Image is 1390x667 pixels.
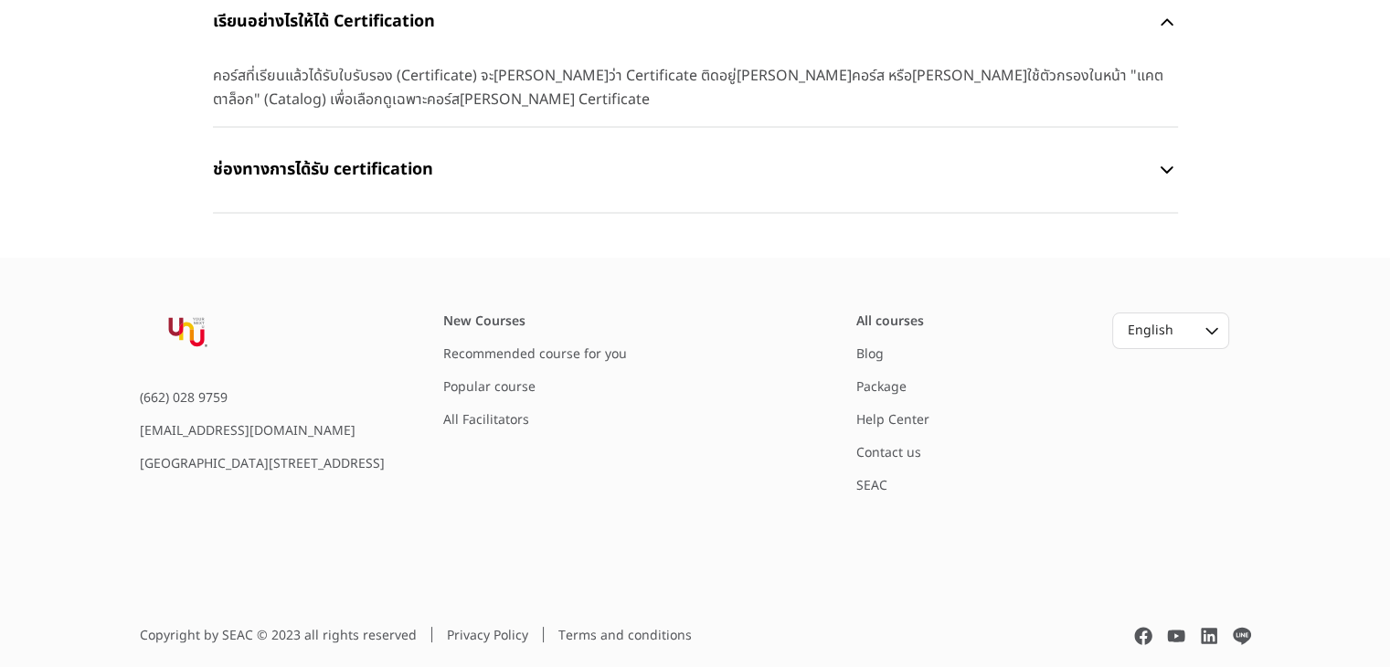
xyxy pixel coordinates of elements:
[856,344,884,364] a: Blog
[140,389,385,408] div: (662) 028 9759
[447,627,528,645] a: Privacy Policy
[213,143,1157,197] p: ช่องทางการได้รับ certification
[856,377,907,397] a: Package
[856,443,921,462] a: Contact us
[140,627,417,645] span: Copyright by SEAC © 2023 all rights reserved
[443,377,536,397] a: Popular course
[213,64,1178,111] span: คอร์สที่เรียนแล้วได้รับใบรับรอง (Certificate) จะ[PERSON_NAME]ว่า Certificate ติดอยู่[PERSON_NAME]...
[558,627,692,645] a: Terms and conditions
[213,143,1178,197] button: ช่องทางการได้รับ certification
[140,422,385,440] div: [EMAIL_ADDRESS][DOMAIN_NAME]
[856,410,929,429] a: Help Center
[140,312,235,355] img: YourNextU Logo
[856,476,887,495] a: SEAC
[443,312,663,331] div: New Courses
[140,455,385,473] div: [GEOGRAPHIC_DATA][STREET_ADDRESS]
[856,312,924,331] a: All courses
[1128,322,1180,340] div: English
[443,410,529,429] a: All Facilitators
[443,344,627,364] a: Recommended course for you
